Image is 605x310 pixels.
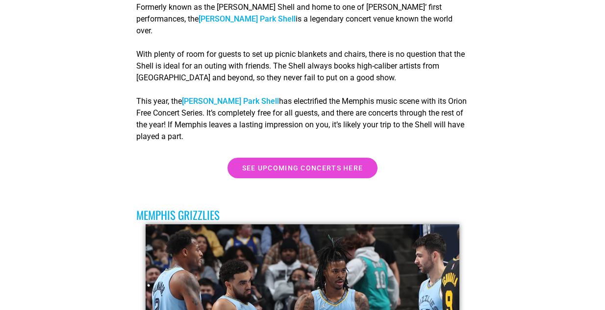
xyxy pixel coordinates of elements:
[182,96,279,106] a: [PERSON_NAME] Park Shell
[136,1,469,37] p: Formerly known as the [PERSON_NAME] Shell and home to one of [PERSON_NAME]’ first performances, t...
[136,95,469,143] p: This year, the has electrified the Memphis music scene with its Orion Free Concert Series. It’s c...
[136,48,469,84] p: With plenty of room for guests to set up picnic blankets and chairs, there is no question that th...
[242,165,363,171] span: See upcoming concerts here
[199,14,296,24] a: [PERSON_NAME] Park Shell
[136,210,469,221] h4: Memphis Grizzlies
[227,158,378,178] a: See upcoming concerts here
